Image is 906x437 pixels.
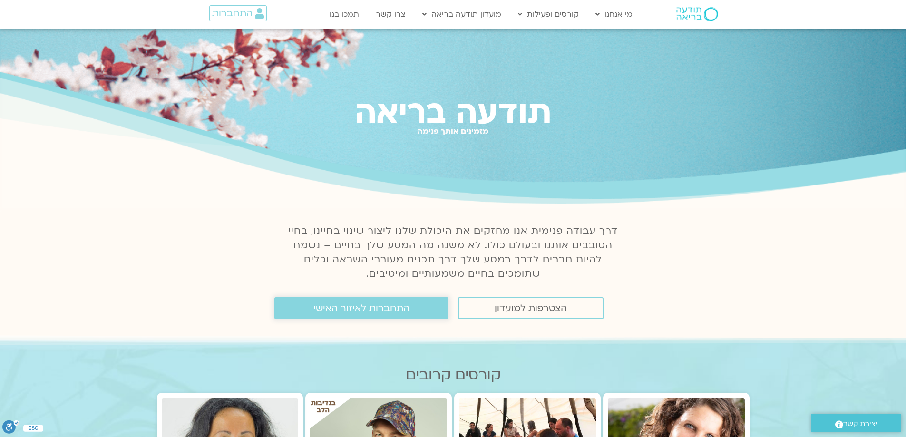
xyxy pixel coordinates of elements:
[495,303,567,313] span: הצטרפות למועדון
[212,8,253,19] span: התחברות
[157,367,750,383] h2: קורסים קרובים
[418,5,506,23] a: מועדון תודעה בריאה
[843,418,877,430] span: יצירת קשר
[371,5,410,23] a: צרו קשר
[811,414,901,432] a: יצירת קשר
[209,5,267,21] a: התחברות
[591,5,637,23] a: מי אנחנו
[325,5,364,23] a: תמכו בנו
[283,224,623,281] p: דרך עבודה פנימית אנו מחזקים את היכולת שלנו ליצור שינוי בחיינו, בחיי הסובבים אותנו ובעולם כולו. לא...
[274,297,448,319] a: התחברות לאיזור האישי
[313,303,409,313] span: התחברות לאיזור האישי
[513,5,584,23] a: קורסים ופעילות
[676,7,718,21] img: תודעה בריאה
[458,297,604,319] a: הצטרפות למועדון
